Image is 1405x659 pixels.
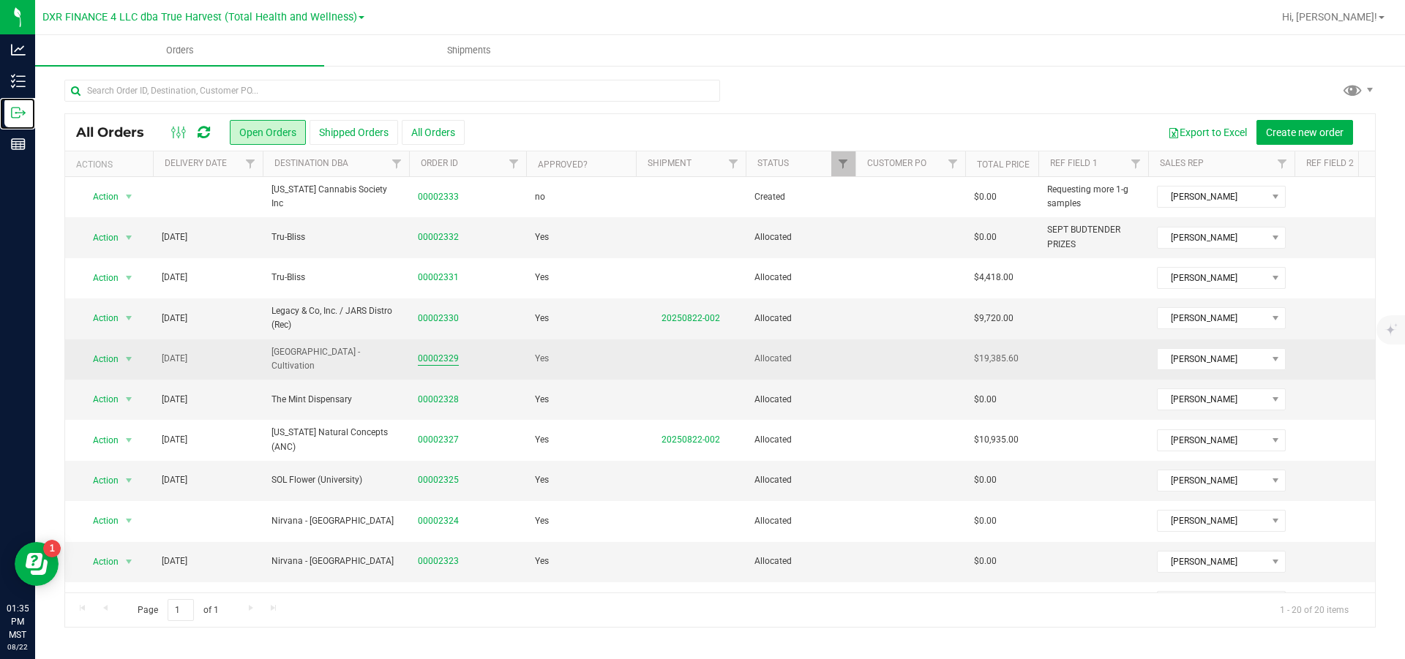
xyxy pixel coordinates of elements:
[11,42,26,57] inline-svg: Analytics
[1306,158,1354,168] a: Ref Field 2
[1158,187,1267,207] span: [PERSON_NAME]
[80,470,119,491] span: Action
[418,433,459,447] a: 00002327
[402,120,465,145] button: All Orders
[80,430,119,451] span: Action
[535,554,549,568] span: Yes
[324,35,613,66] a: Shipments
[974,514,997,528] span: $0.00
[230,120,306,145] button: Open Orders
[754,554,847,568] span: Allocated
[125,599,231,622] span: Page of 1
[80,511,119,531] span: Action
[502,151,526,176] a: Filter
[974,554,997,568] span: $0.00
[662,434,720,445] a: 20250822-002
[7,602,29,641] p: 01:35 PM MST
[120,389,138,410] span: select
[42,11,357,23] span: DXR FINANCE 4 LLC dba True Harvest (Total Health and Wellness)
[418,514,459,528] a: 00002324
[120,227,138,248] span: select
[162,433,187,447] span: [DATE]
[1268,599,1360,621] span: 1 - 20 of 20 items
[418,393,459,407] a: 00002328
[11,105,26,120] inline-svg: Outbound
[418,271,459,285] a: 00002331
[754,230,847,244] span: Allocated
[754,393,847,407] span: Allocated
[974,433,1019,447] span: $10,935.00
[648,158,692,168] a: Shipment
[120,308,138,328] span: select
[754,352,847,366] span: Allocated
[7,641,29,652] p: 08/22
[271,183,400,211] span: [US_STATE] Cannabis Society Inc
[754,433,847,447] span: Allocated
[11,137,26,151] inline-svg: Reports
[535,312,549,325] span: Yes
[271,514,400,528] span: Nirvana - [GEOGRAPHIC_DATA]
[80,268,119,288] span: Action
[974,473,997,487] span: $0.00
[162,554,187,568] span: [DATE]
[162,393,187,407] span: [DATE]
[974,352,1019,366] span: $19,385.60
[418,190,459,204] a: 00002333
[271,304,400,332] span: Legacy & Co, Inc. / JARS Distro (Rec)
[1158,470,1267,491] span: [PERSON_NAME]
[35,35,324,66] a: Orders
[1158,389,1267,410] span: [PERSON_NAME]
[76,159,147,170] div: Actions
[421,158,458,168] a: Order ID
[831,151,855,176] a: Filter
[80,389,119,410] span: Action
[162,230,187,244] span: [DATE]
[867,158,926,168] a: Customer PO
[146,44,214,57] span: Orders
[1158,349,1267,369] span: [PERSON_NAME]
[538,159,588,170] a: Approved?
[76,124,159,140] span: All Orders
[1270,151,1295,176] a: Filter
[974,190,997,204] span: $0.00
[11,74,26,89] inline-svg: Inventory
[80,187,119,207] span: Action
[120,511,138,531] span: select
[165,158,227,168] a: Delivery Date
[271,426,400,453] span: [US_STATE] Natural Concepts (ANC)
[120,187,138,207] span: select
[271,230,400,244] span: Tru-Bliss
[1256,120,1353,145] button: Create new order
[80,551,119,572] span: Action
[418,473,459,487] a: 00002325
[80,349,119,369] span: Action
[162,312,187,325] span: [DATE]
[977,159,1030,170] a: Total Price
[271,271,400,285] span: Tru-Bliss
[535,514,549,528] span: Yes
[120,470,138,491] span: select
[974,393,997,407] span: $0.00
[974,230,997,244] span: $0.00
[1158,227,1267,248] span: [PERSON_NAME]
[1160,158,1204,168] a: Sales Rep
[535,352,549,366] span: Yes
[974,312,1014,325] span: $9,720.00
[80,308,119,328] span: Action
[1158,511,1267,531] span: [PERSON_NAME]
[535,190,545,204] span: no
[1158,268,1267,288] span: [PERSON_NAME]
[1047,223,1139,251] span: SEPT BUDTENDER PRIZES
[1050,158,1098,168] a: Ref Field 1
[427,44,511,57] span: Shipments
[239,151,263,176] a: Filter
[418,352,459,366] a: 00002329
[168,599,194,622] input: 1
[162,271,187,285] span: [DATE]
[418,554,459,568] a: 00002323
[80,227,119,248] span: Action
[120,349,138,369] span: select
[1282,11,1377,23] span: Hi, [PERSON_NAME]!
[1158,430,1267,451] span: [PERSON_NAME]
[1158,120,1256,145] button: Export to Excel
